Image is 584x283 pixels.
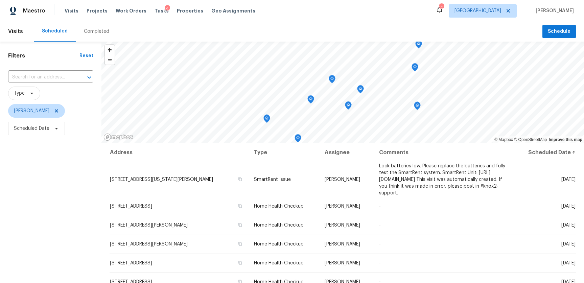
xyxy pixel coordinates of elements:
[254,261,304,265] span: Home Health Checkup
[110,177,213,182] span: [STREET_ADDRESS][US_STATE][PERSON_NAME]
[14,125,49,132] span: Scheduled Date
[325,261,360,265] span: [PERSON_NAME]
[263,115,270,125] div: Map marker
[177,7,203,14] span: Properties
[110,261,152,265] span: [STREET_ADDRESS]
[412,63,418,74] div: Map marker
[14,108,49,114] span: [PERSON_NAME]
[155,8,169,13] span: Tasks
[319,143,374,162] th: Assignee
[325,204,360,209] span: [PERSON_NAME]
[110,242,188,246] span: [STREET_ADDRESS][PERSON_NAME]
[42,28,68,34] div: Scheduled
[85,73,94,82] button: Open
[439,4,444,11] div: 102
[295,134,301,145] div: Map marker
[8,24,23,39] span: Visits
[379,204,381,209] span: -
[237,222,243,228] button: Copy Address
[103,133,133,141] a: Mapbox homepage
[379,261,381,265] span: -
[211,7,255,14] span: Geo Assignments
[561,223,576,228] span: [DATE]
[165,5,170,12] div: 4
[533,7,574,14] span: [PERSON_NAME]
[237,241,243,247] button: Copy Address
[325,223,360,228] span: [PERSON_NAME]
[561,261,576,265] span: [DATE]
[345,101,352,112] div: Map marker
[105,55,115,65] button: Zoom out
[84,28,109,35] div: Completed
[110,204,152,209] span: [STREET_ADDRESS]
[549,137,582,142] a: Improve this map
[23,7,45,14] span: Maestro
[116,7,146,14] span: Work Orders
[237,176,243,182] button: Copy Address
[254,177,291,182] span: SmartRent Issue
[8,72,74,82] input: Search for an address...
[237,203,243,209] button: Copy Address
[415,40,422,51] div: Map marker
[561,204,576,209] span: [DATE]
[379,164,505,195] span: Lock batteries low. Please replace the batteries and fully test the SmartRent system. SmartRent U...
[357,85,364,96] div: Map marker
[79,52,93,59] div: Reset
[249,143,320,162] th: Type
[379,223,381,228] span: -
[561,242,576,246] span: [DATE]
[110,223,188,228] span: [STREET_ADDRESS][PERSON_NAME]
[325,242,360,246] span: [PERSON_NAME]
[494,137,513,142] a: Mapbox
[254,223,304,228] span: Home Health Checkup
[379,242,381,246] span: -
[514,137,547,142] a: OpenStreetMap
[307,95,314,106] div: Map marker
[101,42,584,143] canvas: Map
[454,7,501,14] span: [GEOGRAPHIC_DATA]
[110,143,249,162] th: Address
[325,177,360,182] span: [PERSON_NAME]
[14,90,25,97] span: Type
[237,260,243,266] button: Copy Address
[561,177,576,182] span: [DATE]
[548,27,570,36] span: Schedule
[254,204,304,209] span: Home Health Checkup
[65,7,78,14] span: Visits
[414,102,421,112] div: Map marker
[329,75,335,86] div: Map marker
[374,143,514,162] th: Comments
[542,25,576,39] button: Schedule
[254,242,304,246] span: Home Health Checkup
[514,143,576,162] th: Scheduled Date ↑
[87,7,108,14] span: Projects
[8,52,79,59] h1: Filters
[105,45,115,55] button: Zoom in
